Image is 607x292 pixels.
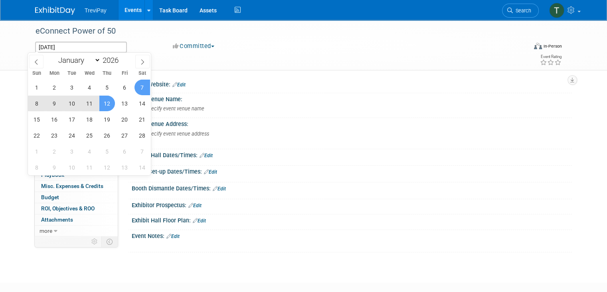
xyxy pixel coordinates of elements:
a: ROI, Objectives & ROO [35,203,118,214]
span: March 5, 2026 [99,144,115,159]
span: February 2, 2026 [47,80,62,95]
a: Edit [166,234,180,239]
a: Search [502,4,539,18]
div: Event Venue Name: [132,93,572,103]
span: February 27, 2026 [117,128,132,143]
img: ExhibitDay [35,7,75,15]
span: March 11, 2026 [82,160,97,175]
span: February 24, 2026 [64,128,80,143]
span: March 6, 2026 [117,144,132,159]
div: Booth Dismantle Dates/Times: [132,182,572,193]
img: Tara DePaepe [549,3,564,18]
a: Edit [193,218,206,224]
a: Budget [35,192,118,203]
a: more [35,226,118,236]
span: Specify event venue name [140,106,204,112]
span: Mon [45,71,63,76]
span: March 4, 2026 [82,144,97,159]
span: February 9, 2026 [47,96,62,111]
span: Fri [116,71,133,76]
span: February 26, 2026 [99,128,115,143]
div: Event Website: [132,78,572,89]
span: Search [513,8,531,14]
div: Event Venue Address: [132,118,572,128]
a: Edit [213,186,226,192]
span: Sun [28,71,45,76]
span: March 1, 2026 [29,144,45,159]
a: Attachments [35,214,118,225]
span: March 8, 2026 [29,160,45,175]
span: March 2, 2026 [47,144,62,159]
div: eConnect Power of 50 [33,24,517,38]
div: In-Person [543,43,562,49]
span: Budget [41,194,59,200]
span: March 14, 2026 [134,160,150,175]
span: February 22, 2026 [29,128,45,143]
span: Thu [98,71,116,76]
div: Exhibit Hall Floor Plan: [132,214,572,225]
span: February 28, 2026 [134,128,150,143]
span: February 18, 2026 [82,112,97,127]
span: February 7, 2026 [134,80,150,95]
span: February 6, 2026 [117,80,132,95]
a: Playbook [35,170,118,180]
span: Sat [133,71,151,76]
img: Format-Inperson.png [534,43,542,49]
span: February 1, 2026 [29,80,45,95]
span: February 11, 2026 [82,96,97,111]
span: March 3, 2026 [64,144,80,159]
div: Exhibit Hall Dates/Times: [132,149,572,160]
span: February 5, 2026 [99,80,115,95]
span: February 12, 2026 [99,96,115,111]
span: February 4, 2026 [82,80,97,95]
div: Exhibitor Prospectus: [132,199,572,210]
span: February 10, 2026 [64,96,80,111]
div: Booth Set-up Dates/Times: [132,166,572,176]
input: Event Start Date - End Date [35,42,127,53]
span: February 25, 2026 [82,128,97,143]
a: Edit [172,82,186,88]
span: Specify event venue address [140,131,209,137]
span: February 14, 2026 [134,96,150,111]
select: Month [55,55,101,65]
span: March 7, 2026 [134,144,150,159]
span: more [40,228,52,234]
span: February 19, 2026 [99,112,115,127]
a: Misc. Expenses & Credits [35,181,118,192]
span: March 13, 2026 [117,160,132,175]
a: Edit [204,169,217,175]
div: Event Notes: [132,230,572,240]
span: March 10, 2026 [64,160,80,175]
td: Personalize Event Tab Strip [88,236,102,247]
span: TreviPay [85,7,107,14]
span: February 16, 2026 [47,112,62,127]
span: March 12, 2026 [99,160,115,175]
button: Committed [170,42,217,50]
div: Event Format [484,42,562,54]
span: February 17, 2026 [64,112,80,127]
span: Tue [63,71,81,76]
span: February 20, 2026 [117,112,132,127]
span: February 3, 2026 [64,80,80,95]
a: Edit [200,153,213,158]
a: Edit [188,203,202,208]
span: Attachments [41,216,73,223]
span: Misc. Expenses & Credits [41,183,103,189]
input: Year [101,56,125,65]
span: February 23, 2026 [47,128,62,143]
td: Toggle Event Tabs [102,236,118,247]
span: ROI, Objectives & ROO [41,205,95,212]
span: February 15, 2026 [29,112,45,127]
span: March 9, 2026 [47,160,62,175]
div: Event Rating [540,55,562,59]
span: February 13, 2026 [117,96,132,111]
span: February 8, 2026 [29,96,45,111]
span: February 21, 2026 [134,112,150,127]
span: Wed [81,71,98,76]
